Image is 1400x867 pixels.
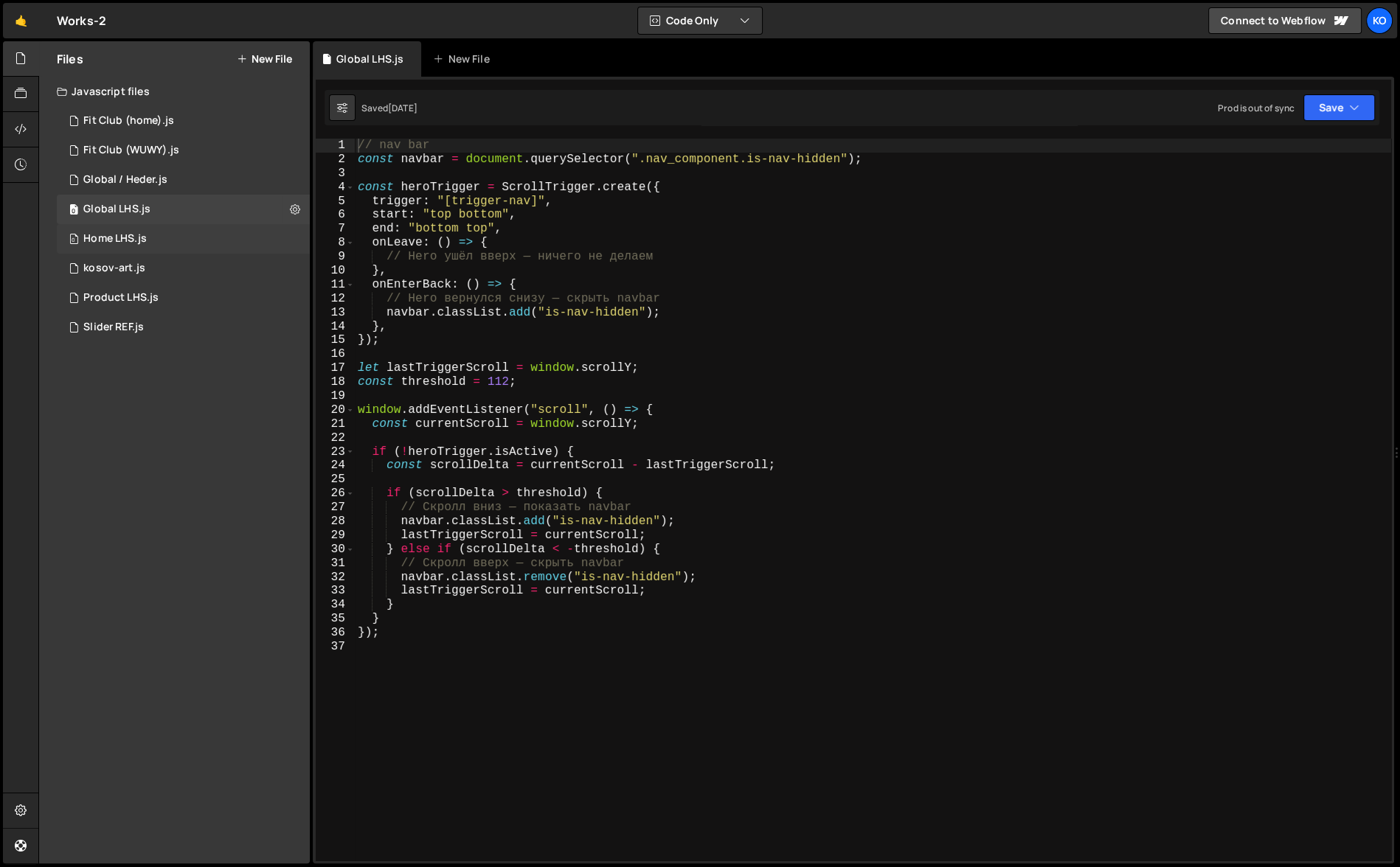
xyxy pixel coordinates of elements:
div: Global / Heder.js [83,173,167,187]
div: 2 [316,153,355,167]
div: 24 [316,459,355,473]
div: kosov-art.js [83,262,145,275]
div: 13 [316,306,355,320]
div: 32 [316,571,355,585]
a: Ko [1366,7,1393,34]
div: 26 [316,487,355,501]
div: 6928/22909.js [57,254,310,283]
div: 20 [316,403,355,417]
div: 37 [316,640,355,654]
div: 11 [316,278,355,292]
div: Slider REF.js [83,321,144,334]
div: 18 [316,375,355,389]
div: 6928/45086.js [57,195,310,224]
h2: Files [57,51,83,67]
div: 3 [316,167,355,181]
div: Product LHS.js [83,291,159,304]
div: 7 [316,222,355,236]
a: Connect to Webflow [1208,7,1362,34]
span: 0 [69,205,78,217]
button: New File [237,53,292,65]
div: 16 [316,347,355,361]
div: 12 [316,292,355,306]
div: 25 [316,473,355,487]
div: New File [433,52,495,66]
div: 31 [316,557,355,571]
div: Javascript files [39,77,310,106]
div: 33 [316,584,355,598]
div: 9 [316,250,355,264]
div: 21 [316,417,355,431]
button: Code Only [638,7,762,34]
div: Prod is out of sync [1218,102,1295,114]
div: Global LHS.js [83,203,150,216]
div: Saved [361,102,417,114]
div: 36 [316,626,355,640]
div: 6928/31842.js [57,136,310,165]
button: Save [1303,94,1375,121]
div: 14 [316,320,355,334]
div: 6928/45341.js [57,283,310,313]
div: 1 [316,139,355,153]
div: 6928/45342.js [57,313,310,342]
div: Global LHS.js [336,52,403,66]
div: Fit Club (home).js [83,114,174,128]
div: 6 [316,208,355,222]
div: Home LHS.js [83,232,147,246]
a: 🤙 [3,3,39,38]
div: 17 [316,361,355,375]
div: 28 [316,515,355,529]
div: 15 [316,333,355,347]
div: 29 [316,529,355,543]
div: 30 [316,543,355,557]
div: 23 [316,445,355,459]
div: Works-2 [57,12,106,29]
div: 6928/27047.js [57,106,310,136]
div: 35 [316,612,355,626]
div: [DATE] [388,102,417,114]
div: 6928/31203.js [57,165,310,195]
div: 27 [316,501,355,515]
div: 34 [316,598,355,612]
span: 0 [69,234,78,246]
div: 6928/45087.js [57,224,310,254]
div: Fit Club (WUWY).js [83,144,179,157]
div: 8 [316,236,355,250]
div: 19 [316,389,355,403]
div: 4 [316,181,355,195]
div: 22 [316,431,355,445]
div: 5 [316,195,355,209]
div: 10 [316,264,355,278]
